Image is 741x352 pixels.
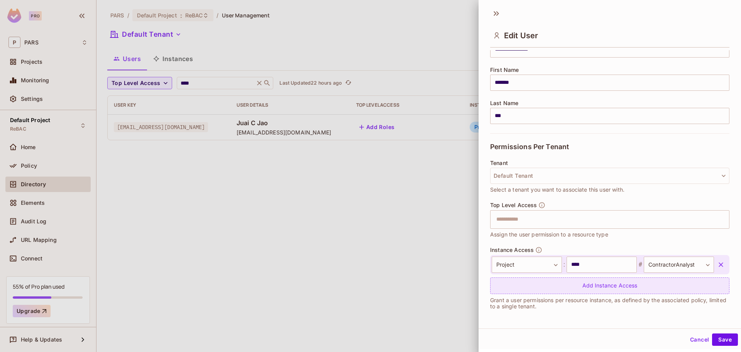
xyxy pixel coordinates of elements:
[504,31,538,40] span: Edit User
[712,333,738,346] button: Save
[490,100,518,106] span: Last Name
[492,257,562,273] div: Project
[490,143,569,151] span: Permissions Per Tenant
[637,260,644,269] span: #
[490,277,729,294] div: Add Instance Access
[490,230,608,239] span: Assign the user permission to a resource type
[644,257,714,273] div: ContractorAnalyst
[490,297,729,309] p: Grant a user permissions per resource instance, as defined by the associated policy, limited to a...
[490,168,729,184] button: Default Tenant
[562,260,567,269] span: :
[725,218,727,220] button: Open
[490,247,534,253] span: Instance Access
[490,160,508,166] span: Tenant
[490,185,624,194] span: Select a tenant you want to associate this user with.
[490,67,519,73] span: First Name
[687,333,712,346] button: Cancel
[490,202,537,208] span: Top Level Access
